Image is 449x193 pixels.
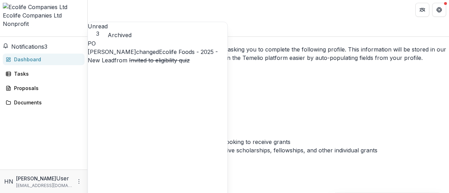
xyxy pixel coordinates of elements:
[16,175,56,182] p: [PERSON_NAME]
[14,84,79,92] div: Proposals
[432,3,446,17] button: Get Help
[16,182,72,189] p: [EMAIL_ADDRESS][DOMAIN_NAME]
[11,43,44,50] span: Notifications
[88,45,449,62] p: Because this is your first time using Temelio, we are asking you to complete the following profil...
[88,121,449,129] h3: Review
[88,87,449,96] h3: Details
[4,177,13,186] div: Hadijah Nantambi
[3,42,47,51] button: Notifications3
[14,70,79,77] div: Tasks
[56,174,69,182] p: User
[88,48,218,64] a: Ecolife Foods - 2025 - New Lead
[88,39,227,48] div: Peige Omondi
[44,43,47,50] span: 3
[88,22,108,37] button: Unread
[88,48,136,55] span: [PERSON_NAME]
[88,30,108,37] span: 3
[14,56,79,63] div: Dashboard
[3,97,85,108] a: Documents
[75,177,83,186] button: More
[3,11,85,20] div: Ecolife Companies Ltd
[113,147,377,154] span: You are an individual that is looking to receive scholarships, fellowships, and other individual ...
[129,57,190,64] s: Invited to eligibility quiz
[88,112,449,121] div: 4
[3,54,85,65] a: Dashboard
[88,104,449,112] h3: Team
[3,3,85,11] img: Ecolife Companies Ltd
[88,96,449,104] div: 3
[3,68,85,80] a: Tasks
[88,37,449,45] h2: Welcome to [PERSON_NAME]!
[88,79,449,87] div: 2
[3,82,85,94] a: Proposals
[14,99,79,106] div: Documents
[415,3,429,17] button: Partners
[108,31,132,39] button: Archived
[88,70,449,79] h3: Setup
[88,62,449,70] div: 1
[88,62,449,129] div: Progress
[3,20,29,27] span: Nonprofit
